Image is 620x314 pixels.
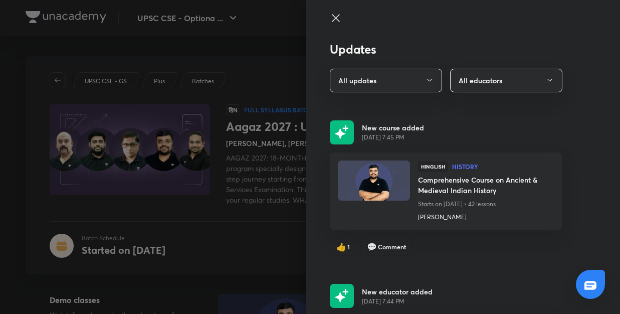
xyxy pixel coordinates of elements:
[330,284,354,308] img: rescheduled
[330,69,442,92] button: All updates
[450,69,562,92] button: All educators
[330,42,562,57] h3: Updates
[452,161,478,173] span: History
[362,133,424,142] span: [DATE] 7:45 PM
[418,200,543,209] div: Starts on [DATE] • 42 lessons
[362,297,433,306] span: [DATE] 7:44 PM
[418,175,543,196] a: Comprehensive Course on Ancient & Medieval Indian History
[367,242,377,251] span: comment
[418,213,543,222] a: [PERSON_NAME]
[330,120,354,144] img: rescheduled
[362,286,433,297] p: New educator added
[336,242,346,251] span: like
[418,161,448,172] span: Hinglish
[347,242,350,251] span: 1
[337,160,411,201] img: Thumbnail
[378,242,406,251] span: Comment
[448,161,478,173] a: History
[362,122,424,133] p: New course added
